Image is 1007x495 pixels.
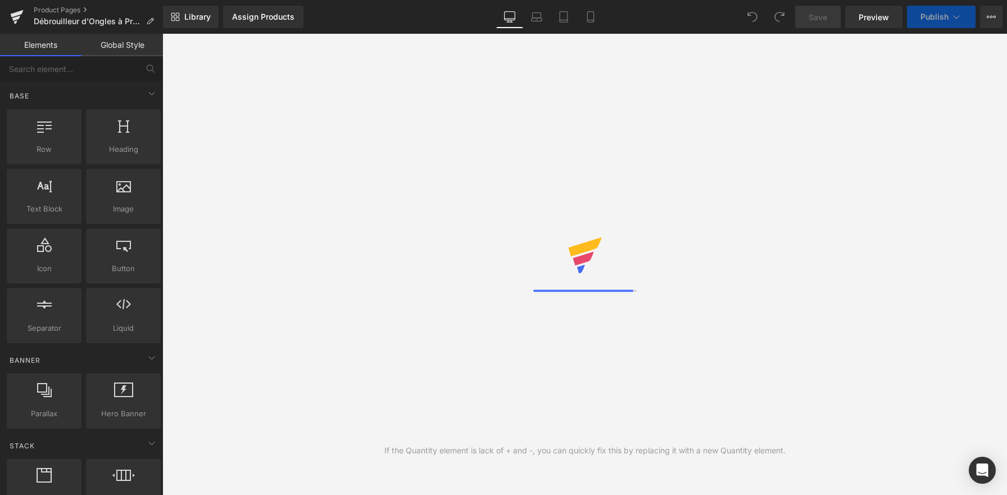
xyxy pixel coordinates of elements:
a: New Library [163,6,219,28]
span: Heading [89,143,157,155]
span: Stack [8,440,36,451]
button: More [980,6,1003,28]
span: Liquid [89,322,157,334]
span: Separator [10,322,78,334]
a: Desktop [496,6,523,28]
div: If the Quantity element is lack of + and -, you can quickly fix this by replacing it with a new Q... [384,444,786,457]
a: Tablet [550,6,577,28]
a: Product Pages [34,6,163,15]
span: Débrouilleur d'Ongles à Pression [34,17,142,26]
div: Open Intercom Messenger [969,457,996,484]
span: Row [10,143,78,155]
span: Button [89,263,157,274]
span: Library [184,12,211,22]
button: Redo [768,6,791,28]
span: Save [809,11,827,23]
a: Laptop [523,6,550,28]
span: Banner [8,355,42,366]
span: Publish [920,12,949,21]
a: Global Style [81,34,163,56]
span: Parallax [10,408,78,420]
button: Publish [907,6,976,28]
span: Preview [859,11,889,23]
span: Base [8,91,30,101]
a: Preview [845,6,902,28]
span: Hero Banner [89,408,157,420]
a: Mobile [577,6,604,28]
div: Assign Products [232,12,294,21]
span: Icon [10,263,78,274]
button: Undo [741,6,764,28]
span: Image [89,203,157,215]
span: Text Block [10,203,78,215]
